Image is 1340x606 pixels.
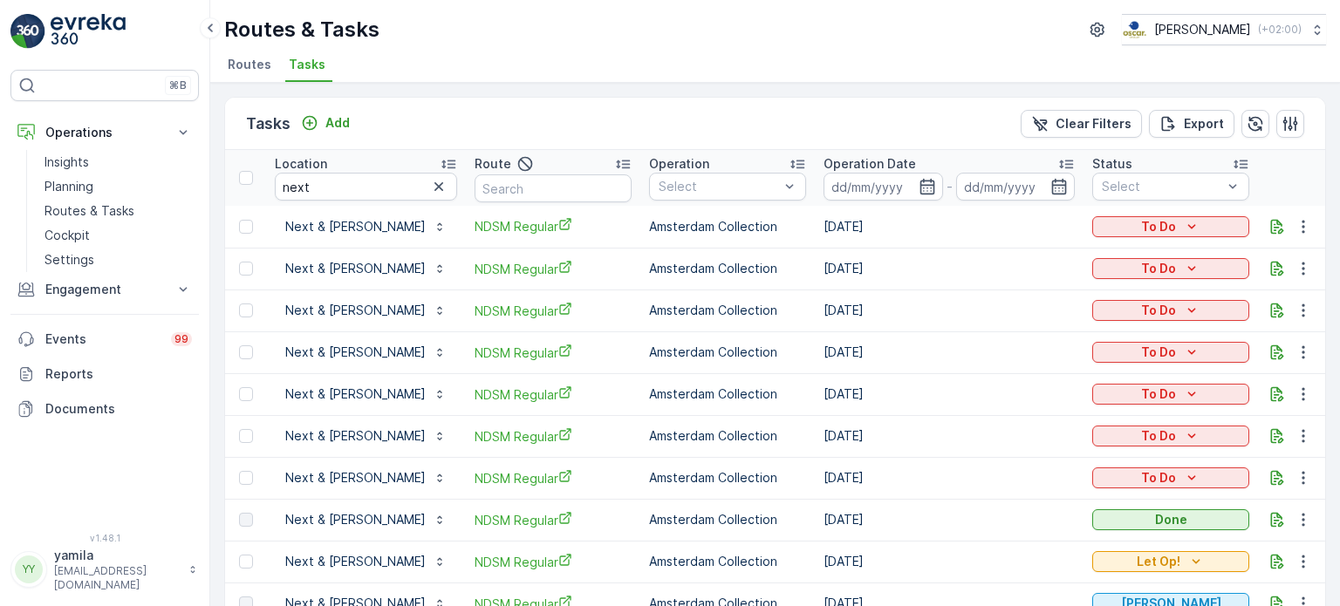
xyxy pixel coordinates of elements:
p: Add [325,114,350,132]
button: Clear Filters [1021,110,1142,138]
p: Routes & Tasks [224,16,379,44]
div: YY [15,555,43,583]
a: Routes & Tasks [38,199,199,223]
p: Next & [PERSON_NAME] [285,218,426,235]
td: Amsterdam Collection [640,248,815,289]
button: To Do [1092,467,1249,488]
div: Toggle Row Selected [239,387,253,401]
p: Planning [44,178,93,195]
button: Export [1149,110,1234,138]
p: Operations [45,124,164,141]
button: Add [294,112,357,133]
a: NDSM Regular [475,511,632,529]
p: Events [45,330,161,348]
a: NDSM Regular [475,385,632,404]
div: Toggle Row Selected [239,429,253,443]
button: To Do [1092,384,1249,405]
a: NDSM Regular [475,553,632,571]
p: To Do [1141,469,1176,487]
button: To Do [1092,300,1249,321]
img: basis-logo_rgb2x.png [1122,20,1147,39]
p: Export [1184,115,1224,133]
p: yamila [54,547,180,564]
p: Routes & Tasks [44,202,134,220]
td: Amsterdam Collection [640,373,815,415]
a: NDSM Regular [475,260,632,278]
a: NDSM Regular [475,302,632,320]
a: NDSM Regular [475,427,632,446]
input: Search [475,174,632,202]
p: Operation Date [824,155,916,173]
div: Toggle Row Selected [239,471,253,485]
p: To Do [1141,344,1176,361]
p: Next & [PERSON_NAME] [285,260,426,277]
td: [DATE] [815,457,1084,499]
p: Settings [44,251,94,269]
td: [DATE] [815,541,1084,582]
td: Amsterdam Collection [640,289,815,331]
div: Toggle Row Selected [239,345,253,359]
a: NDSM Regular [475,344,632,362]
a: Cockpit [38,223,199,248]
input: Search [275,173,457,201]
p: [PERSON_NAME] [1154,21,1251,38]
p: Select [659,178,779,195]
button: To Do [1092,216,1249,237]
span: Routes [228,56,271,73]
button: Next & [PERSON_NAME] [275,213,457,241]
span: v 1.48.1 [10,533,199,543]
button: Engagement [10,272,199,307]
td: [DATE] [815,415,1084,457]
span: Tasks [289,56,325,73]
td: Amsterdam Collection [640,457,815,499]
a: Insights [38,150,199,174]
button: Next & [PERSON_NAME] [275,380,457,408]
p: To Do [1141,302,1176,319]
p: To Do [1141,385,1176,403]
a: Planning [38,174,199,199]
p: To Do [1141,427,1176,445]
button: Next & [PERSON_NAME] [275,255,457,283]
td: Amsterdam Collection [640,206,815,248]
p: Next & [PERSON_NAME] [285,511,426,528]
button: Let Op! [1092,551,1249,572]
p: Next & [PERSON_NAME] [285,302,426,319]
a: Settings [38,248,199,272]
p: Location [275,155,327,173]
p: [EMAIL_ADDRESS][DOMAIN_NAME] [54,564,180,592]
p: Operation [649,155,709,173]
div: Toggle Row Selected [239,555,253,569]
td: [DATE] [815,331,1084,373]
div: Toggle Row Selected [239,303,253,317]
a: Events99 [10,322,199,357]
a: NDSM Regular [475,469,632,487]
button: [PERSON_NAME](+02:00) [1122,14,1326,45]
p: Route [475,155,511,173]
p: To Do [1141,218,1176,235]
button: Next & [PERSON_NAME] [275,506,457,534]
p: ( +02:00 ) [1258,23,1302,37]
td: Amsterdam Collection [640,541,815,582]
img: logo_light-DOdMpM7g.png [51,14,126,49]
button: Next & [PERSON_NAME] [275,422,457,450]
div: Toggle Row Selected [239,513,253,527]
p: - [947,176,953,197]
button: Next & [PERSON_NAME] [275,296,457,324]
button: Next & [PERSON_NAME] [275,338,457,366]
p: Next & [PERSON_NAME] [285,344,426,361]
p: Clear Filters [1056,115,1131,133]
td: Amsterdam Collection [640,331,815,373]
td: [DATE] [815,248,1084,289]
p: Next & [PERSON_NAME] [285,385,426,403]
input: dd/mm/yyyy [956,173,1076,201]
p: To Do [1141,260,1176,277]
p: Status [1092,155,1132,173]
